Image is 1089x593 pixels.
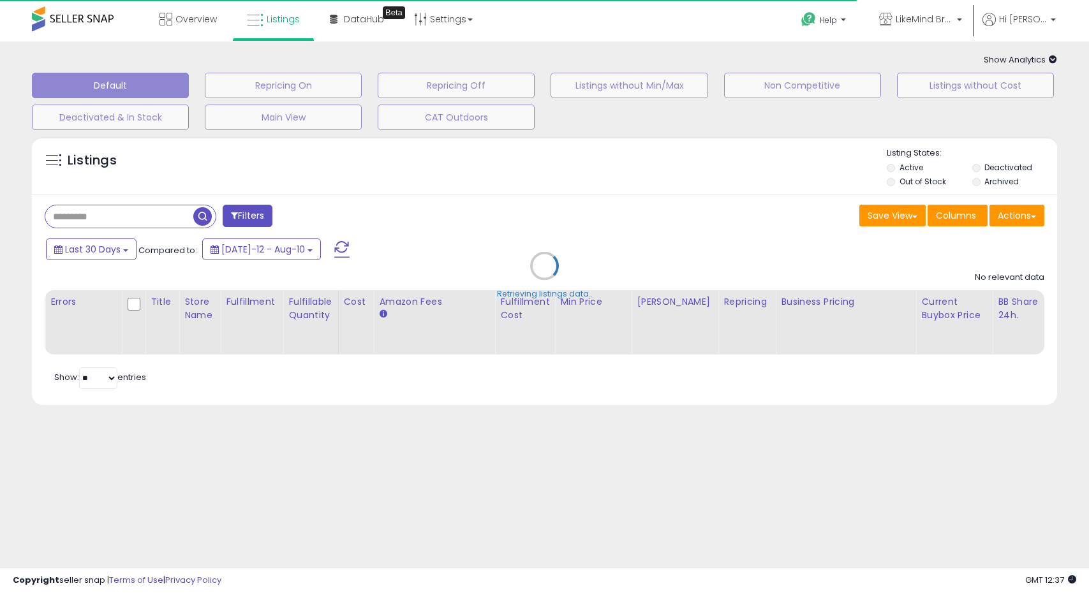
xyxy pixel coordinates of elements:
span: Overview [175,13,217,26]
a: Help [791,2,859,41]
button: Listings without Cost [897,73,1054,98]
button: Non Competitive [724,73,881,98]
button: Default [32,73,189,98]
span: LikeMind Brands [896,13,953,26]
a: Hi [PERSON_NAME] [982,13,1056,41]
button: Listings without Min/Max [551,73,707,98]
span: Help [820,15,837,26]
span: Hi [PERSON_NAME] [999,13,1047,26]
button: CAT Outdoors [378,105,535,130]
div: Tooltip anchor [383,6,405,19]
span: Show Analytics [984,54,1057,66]
button: Repricing Off [378,73,535,98]
button: Main View [205,105,362,130]
span: DataHub [344,13,384,26]
div: Retrieving listings data.. [497,288,593,300]
i: Get Help [801,11,817,27]
button: Deactivated & In Stock [32,105,189,130]
span: Listings [267,13,300,26]
button: Repricing On [205,73,362,98]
